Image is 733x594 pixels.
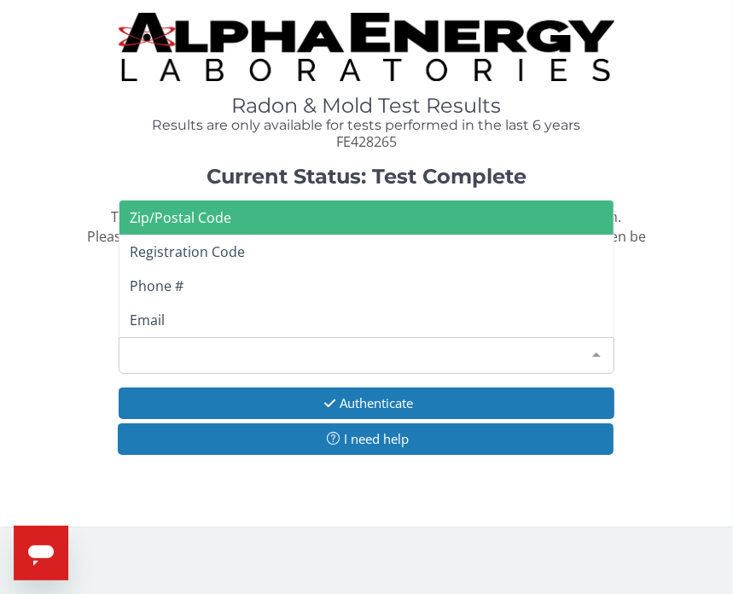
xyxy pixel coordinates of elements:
[118,423,613,455] button: I need help
[130,311,165,329] span: Email
[119,387,614,419] button: Authenticate
[119,118,614,133] h4: Results are only available for tests performed in the last 6 years
[14,526,68,580] iframe: Button to launch messaging window
[207,164,526,189] strong: Current Status: Test Complete
[87,207,646,265] span: To protect your confidential test results, we need to confirm some information. Please choose an ...
[119,95,614,117] h1: Radon & Mold Test Results
[130,242,245,261] span: Registration Code
[130,208,231,227] span: Zip/Postal Code
[130,277,183,295] span: Phone #
[119,13,614,81] img: TightCrop.jpg
[336,132,397,151] span: FE428265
